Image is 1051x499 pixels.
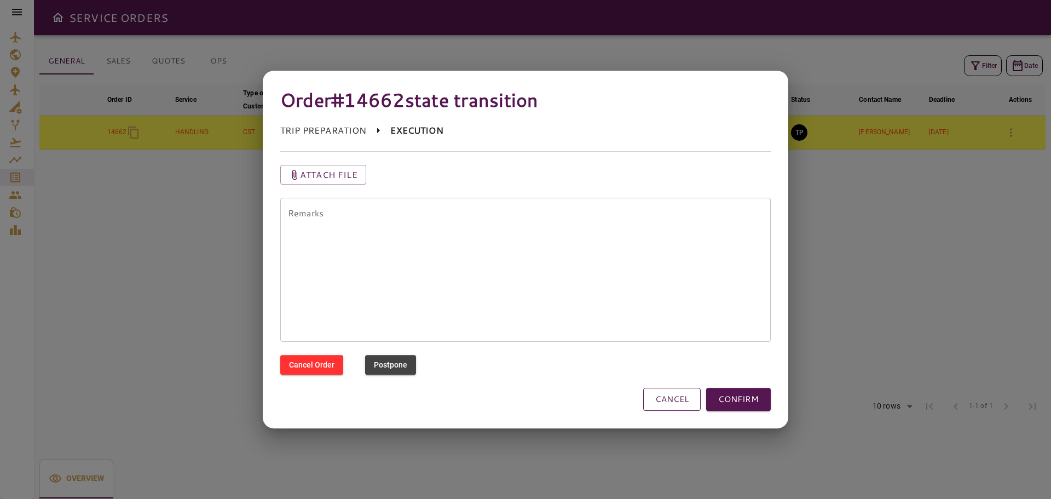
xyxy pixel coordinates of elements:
button: Postpone [365,355,416,375]
button: Attach file [280,165,366,185]
p: Attach file [300,168,357,181]
p: EXECUTION [390,124,443,137]
button: Cancel Order [280,355,343,375]
p: TRIP PREPARATION [280,124,366,137]
h4: Order #14662 state transition [280,88,771,111]
button: CANCEL [643,388,701,411]
button: CONFIRM [706,388,771,411]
